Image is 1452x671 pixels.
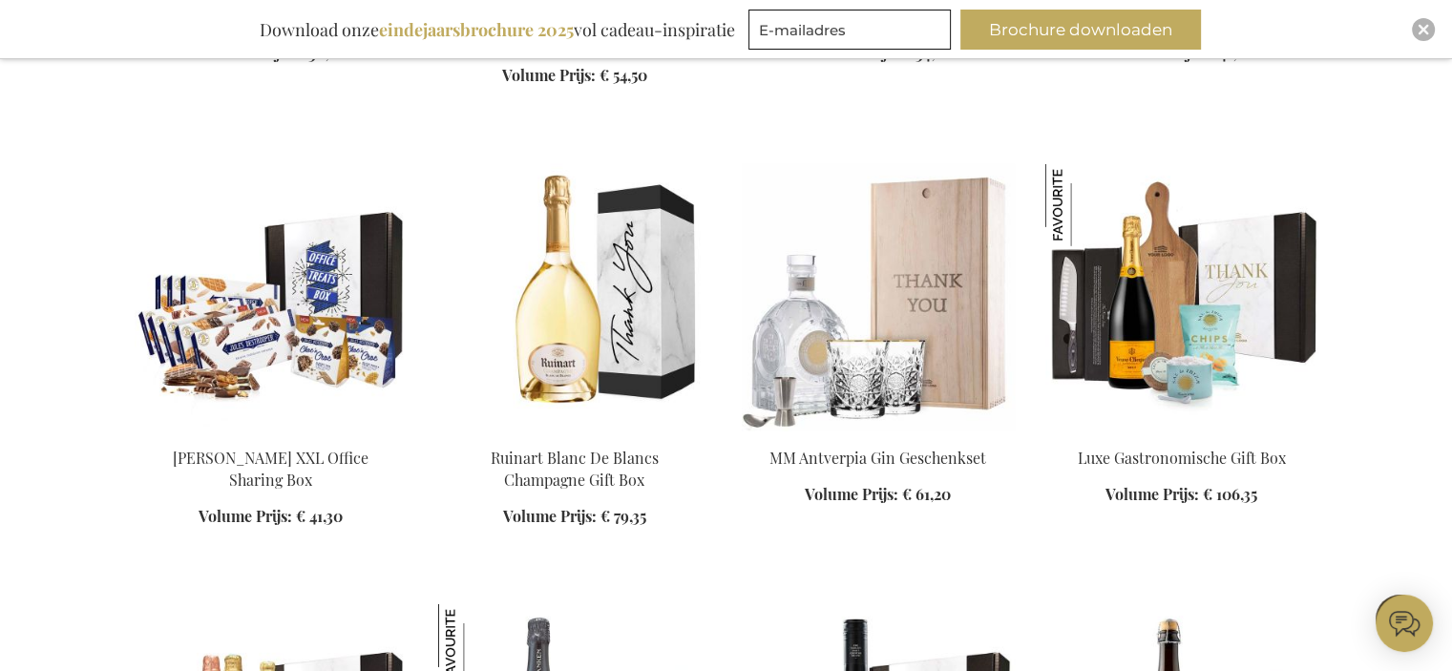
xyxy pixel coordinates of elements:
[748,10,951,50] input: E-mailadres
[1105,484,1199,504] span: Volume Prijs:
[135,164,408,431] img: Jules Destrooper XXL Office Sharing Box
[173,448,368,490] a: [PERSON_NAME] XXL Office Sharing Box
[1418,24,1429,35] img: Close
[600,65,647,85] span: € 54,50
[1045,164,1318,431] img: Luxury Culinary Gift Box
[438,424,711,442] a: Ruinart Blanc De Blancs Champagne Gift Box
[748,10,957,55] form: marketing offers and promotions
[199,506,292,526] span: Volume Prijs:
[1078,448,1286,468] a: Luxe Gastronomische Gift Box
[1412,18,1435,41] div: Close
[296,506,343,526] span: € 41,30
[503,506,597,526] span: Volume Prijs:
[960,10,1201,50] button: Brochure downloaden
[135,424,408,442] a: Jules Destrooper XXL Office Sharing Box
[1045,164,1127,246] img: Luxe Gastronomische Gift Box
[491,448,659,490] a: Ruinart Blanc De Blancs Champagne Gift Box
[600,506,646,526] span: € 79,35
[1376,595,1433,652] iframe: belco-activator-frame
[1203,484,1257,504] span: € 106,35
[199,506,343,528] a: Volume Prijs: € 41,30
[742,424,1015,442] a: MM Antverpia Gin Gift Set
[438,164,711,431] img: Ruinart Blanc De Blancs Champagne Gift Box
[503,506,646,528] a: Volume Prijs: € 79,35
[805,484,951,506] a: Volume Prijs: € 61,20
[902,484,951,504] span: € 61,20
[805,484,898,504] span: Volume Prijs:
[502,65,596,85] span: Volume Prijs:
[251,10,744,50] div: Download onze vol cadeau-inspiratie
[742,164,1015,431] img: MM Antverpia Gin Gift Set
[1045,424,1318,442] a: Luxury Culinary Gift Box Luxe Gastronomische Gift Box
[379,18,574,41] b: eindejaarsbrochure 2025
[769,448,986,468] a: MM Antverpia Gin Geschenkset
[502,65,647,87] a: Volume Prijs: € 54,50
[1105,484,1257,506] a: Volume Prijs: € 106,35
